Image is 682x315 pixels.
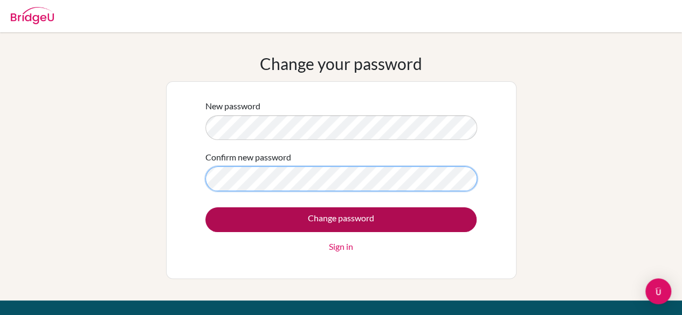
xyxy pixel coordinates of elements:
[11,7,54,24] img: Bridge-U
[205,100,260,113] label: New password
[645,278,671,304] div: Open Intercom Messenger
[205,151,291,164] label: Confirm new password
[205,207,477,232] input: Change password
[329,240,353,253] a: Sign in
[260,54,422,73] h1: Change your password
